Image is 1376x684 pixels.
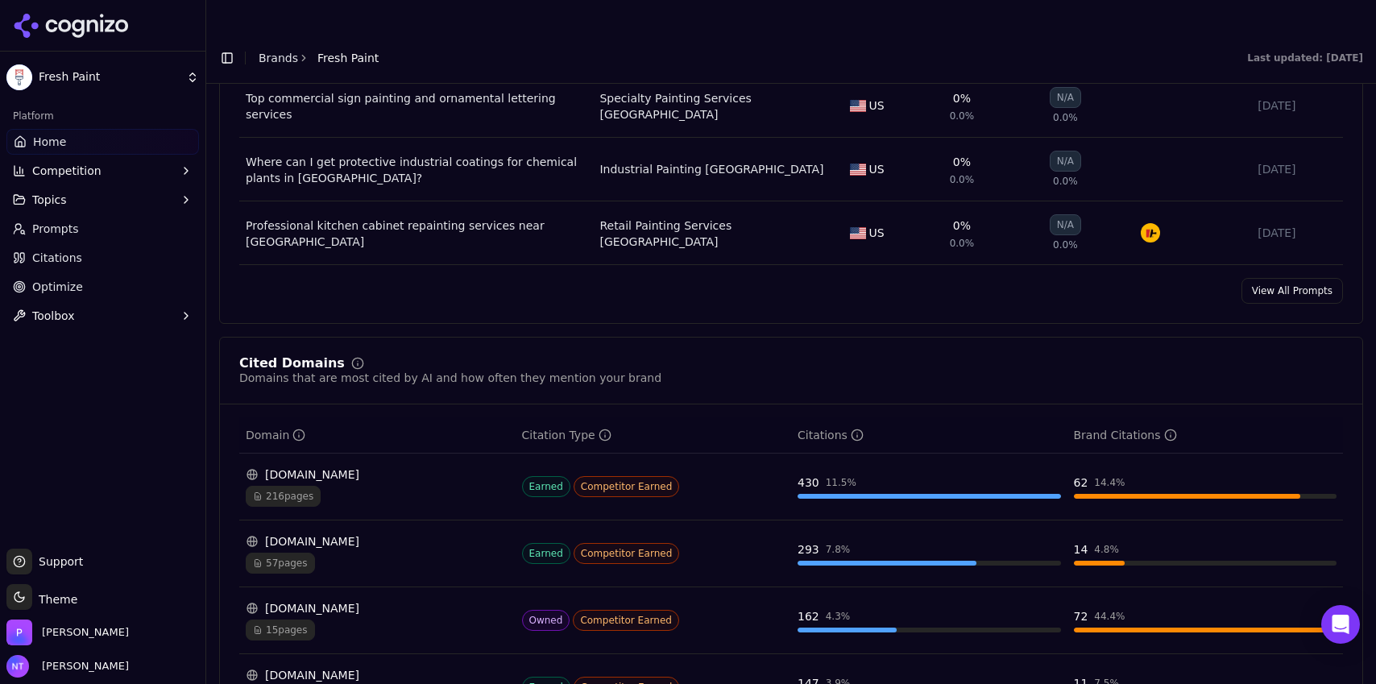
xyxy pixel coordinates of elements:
button: Toolbox [6,303,199,329]
span: 0.0% [950,110,975,122]
a: Brands [259,52,298,64]
img: Perrill [6,620,32,645]
div: Open Intercom Messenger [1321,605,1360,644]
span: Home [33,134,66,150]
div: 0% [953,154,971,170]
a: Optimize [6,274,199,300]
div: 11.5 % [826,476,856,489]
div: Platform [6,103,199,129]
img: Fresh Paint [6,64,32,90]
a: Home [6,129,199,155]
span: Prompts [32,221,79,237]
div: 162 [798,608,819,624]
span: 0.0% [950,173,975,186]
button: Open user button [6,655,129,678]
div: Citation Type [522,427,611,443]
span: Competitor Earned [574,543,680,564]
div: 4.3 % [826,610,851,623]
span: Earned [522,543,570,564]
nav: breadcrumb [259,50,379,66]
a: Retail Painting Services [GEOGRAPHIC_DATA] [599,218,836,250]
span: [PERSON_NAME] [35,659,129,674]
div: Cited Domains [239,357,345,370]
div: [DATE] [1258,225,1337,241]
div: Brand Citations [1074,427,1177,443]
img: certapro painters [1141,223,1160,243]
a: Industrial Painting [GEOGRAPHIC_DATA] [599,161,823,177]
span: Owned [522,610,570,631]
span: US [869,97,885,114]
span: Toolbox [32,308,75,324]
span: 216 pages [246,486,321,507]
span: Citations [32,250,82,266]
a: Professional kitchen cabinet repainting services near [GEOGRAPHIC_DATA] [246,218,586,250]
a: Citations [6,245,199,271]
span: US [869,225,885,241]
a: Prompts [6,216,199,242]
span: Support [32,553,83,570]
div: [DOMAIN_NAME] [246,466,509,483]
div: [DATE] [1258,161,1337,177]
span: Competitor Earned [574,476,680,497]
div: N/A [1050,214,1081,235]
span: Theme [32,593,77,606]
span: 0.0% [1053,111,1078,124]
img: US flag [850,227,866,239]
span: Topics [32,192,67,208]
span: 0.0% [1053,175,1078,188]
div: 14.4 % [1094,476,1125,489]
div: Last updated: [DATE] [1247,52,1363,64]
div: 293 [798,541,819,558]
span: Competitor Earned [573,610,679,631]
div: 62 [1074,475,1088,491]
span: 15 pages [246,620,315,640]
button: Competition [6,158,199,184]
div: [DOMAIN_NAME] [246,533,509,549]
div: Citations [798,427,864,443]
div: [DOMAIN_NAME] [246,600,509,616]
a: Top commercial sign painting and ornamental lettering services [246,90,586,122]
th: totalCitationCount [791,417,1067,454]
div: 44.4 % [1094,610,1125,623]
span: Fresh Paint [317,50,379,66]
div: N/A [1050,151,1081,172]
div: [DOMAIN_NAME] [246,667,509,683]
th: brandCitationCount [1067,417,1344,454]
div: Domain [246,427,305,443]
a: Where can I get protective industrial coatings for chemical plants in [GEOGRAPHIC_DATA]? [246,154,586,186]
a: Specialty Painting Services [GEOGRAPHIC_DATA] [599,90,836,122]
span: 57 pages [246,553,315,574]
button: Topics [6,187,199,213]
th: domain [239,417,516,454]
div: 7.8 % [826,543,851,556]
div: Domains that are most cited by AI and how often they mention your brand [239,370,661,386]
div: N/A [1050,87,1081,108]
img: Nate Tower [6,655,29,678]
span: Competition [32,163,102,179]
a: View All Prompts [1241,278,1343,304]
span: 0.0% [1053,238,1078,251]
img: US flag [850,164,866,176]
button: Open organization switcher [6,620,129,645]
img: US flag [850,100,866,112]
div: 4.8 % [1094,543,1119,556]
span: 0.0% [950,237,975,250]
th: citationTypes [516,417,792,454]
span: Optimize [32,279,83,295]
div: 14 [1074,541,1088,558]
span: US [869,161,885,177]
div: 430 [798,475,819,491]
div: [DATE] [1258,97,1337,114]
div: 0% [953,218,971,234]
span: Fresh Paint [39,70,180,85]
span: Earned [522,476,570,497]
div: 0% [953,90,971,106]
div: 72 [1074,608,1088,624]
span: Perrill [42,625,129,640]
